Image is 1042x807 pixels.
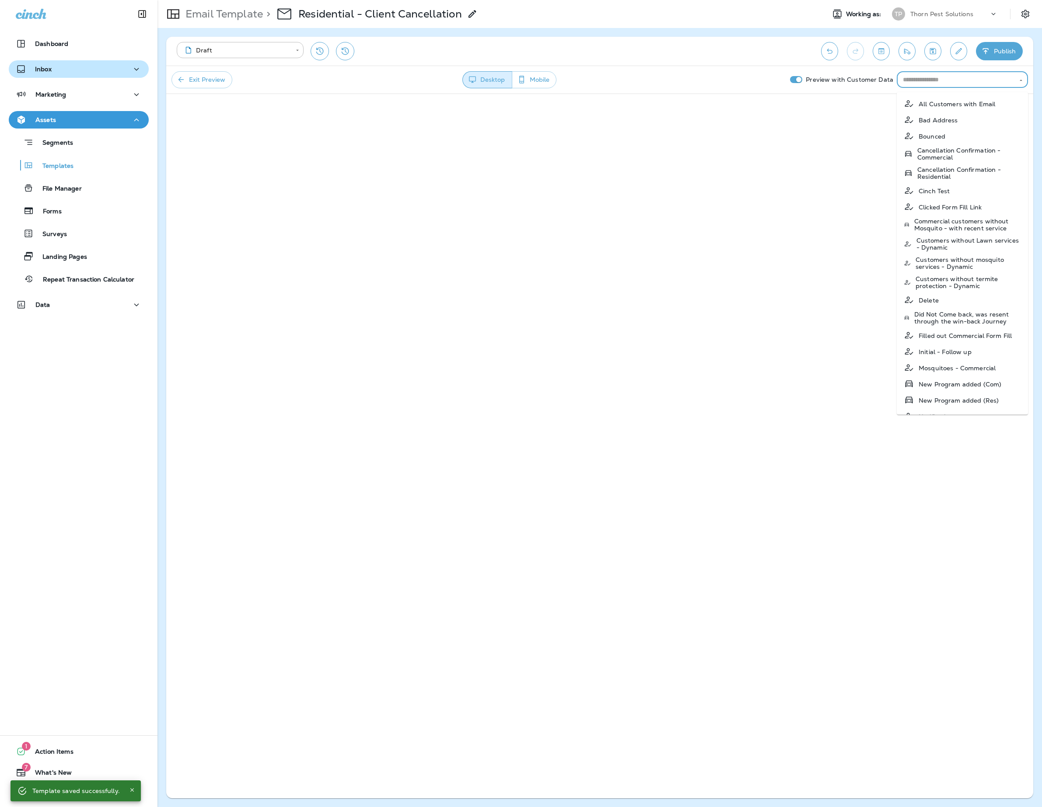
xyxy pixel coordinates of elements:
p: Bad Address [919,116,958,123]
span: Action Items [26,748,73,758]
button: Settings [1018,6,1033,22]
button: Surveys [9,224,149,243]
button: Save [924,42,941,60]
p: Cinch Test [919,187,950,194]
p: Customers without Lawn services - Dynamic [916,237,1021,251]
p: All Customers with Email [919,100,995,107]
p: Preview with Customer Data [802,73,897,87]
p: Mosquitoes - Commercial [919,364,996,371]
p: Segments [34,139,73,148]
button: Collapse Sidebar [130,5,154,23]
p: Bounced [919,132,945,139]
button: Forms [9,202,149,220]
p: Thorn Pest Solutions [910,10,973,17]
button: Inbox [9,60,149,78]
div: TP [892,7,905,21]
button: 7What's New [9,764,149,781]
button: File Manager [9,179,149,197]
p: Marketing [35,91,66,98]
button: Edit details [950,42,967,60]
p: Assets [35,116,56,123]
div: Template saved successfully. [32,783,120,799]
p: Did Not Come back, was resent through the win-back Journey [914,311,1021,325]
p: New Program added (Res) [919,397,999,403]
button: Templates [9,156,149,174]
span: 1 [22,742,31,751]
p: Filled out Commercial Form Fill [919,332,1012,339]
p: File Manager [34,185,82,193]
div: Draft [183,46,290,55]
button: Dashboard [9,35,149,52]
span: What's New [26,769,72,779]
p: > [263,7,270,21]
button: Assets [9,111,149,129]
button: Undo [821,42,838,60]
button: Repeat Transaction Calculator [9,270,149,288]
p: Email Template [182,7,263,21]
button: Exit Preview [171,71,232,88]
p: Repeat Transaction Calculator [34,276,134,284]
p: Initial - Follow up [919,348,972,355]
button: Close [1017,77,1025,84]
p: Clicked Form Fill Link [919,203,982,210]
p: Landing Pages [34,253,87,261]
p: Surveys [34,230,67,239]
p: Inbox [35,66,52,73]
p: Forms [34,208,62,216]
button: Restore from previous version [311,42,329,60]
p: Customers without termite protection - Dynamic [916,275,1021,289]
p: New Program added (Com) [919,380,1001,387]
button: Mobile [512,71,556,88]
span: Working as: [846,10,883,18]
p: Cancellation Confirmation - Commercial [917,147,1021,161]
p: Templates [34,162,73,170]
button: Landing Pages [9,247,149,265]
button: Send test email [899,42,916,60]
button: Close [127,785,137,795]
p: Notification test [919,413,967,420]
span: 7 [22,763,31,772]
button: View Changelog [336,42,354,60]
button: Data [9,296,149,313]
button: Segments [9,133,149,152]
p: Residential - Client Cancellation [298,7,462,21]
p: Commercial customers without Mosquito - with recent service [914,218,1021,232]
button: Toggle preview [873,42,890,60]
button: 1Action Items [9,743,149,760]
button: Marketing [9,86,149,103]
p: Delete [919,296,939,303]
p: Cancellation Confirmation - Residential [917,166,1021,180]
p: Data [35,301,50,308]
button: Desktop [462,71,512,88]
p: Customers without mosquito services - Dynamic [916,256,1021,270]
p: Dashboard [35,40,68,47]
button: Publish [976,42,1023,60]
button: Support [9,785,149,802]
